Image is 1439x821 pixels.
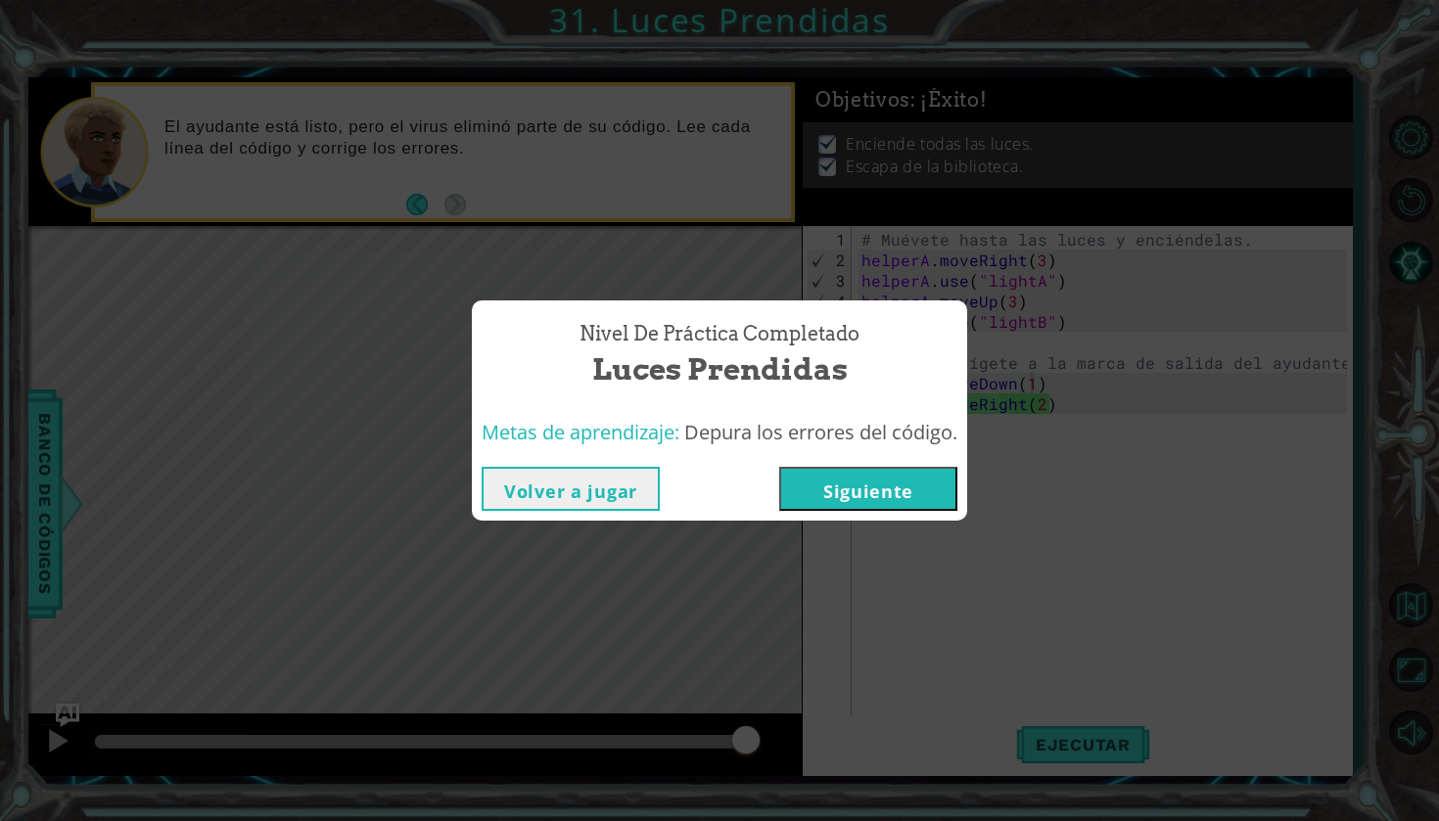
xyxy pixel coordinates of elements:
span: Nivel de práctica Completado [580,320,859,348]
button: Siguiente [779,467,957,511]
button: Volver a jugar [482,467,660,511]
span: Metas de aprendizaje: [482,419,679,445]
span: Luces Prendidas [592,348,848,390]
span: Depura los errores del código. [684,419,957,445]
